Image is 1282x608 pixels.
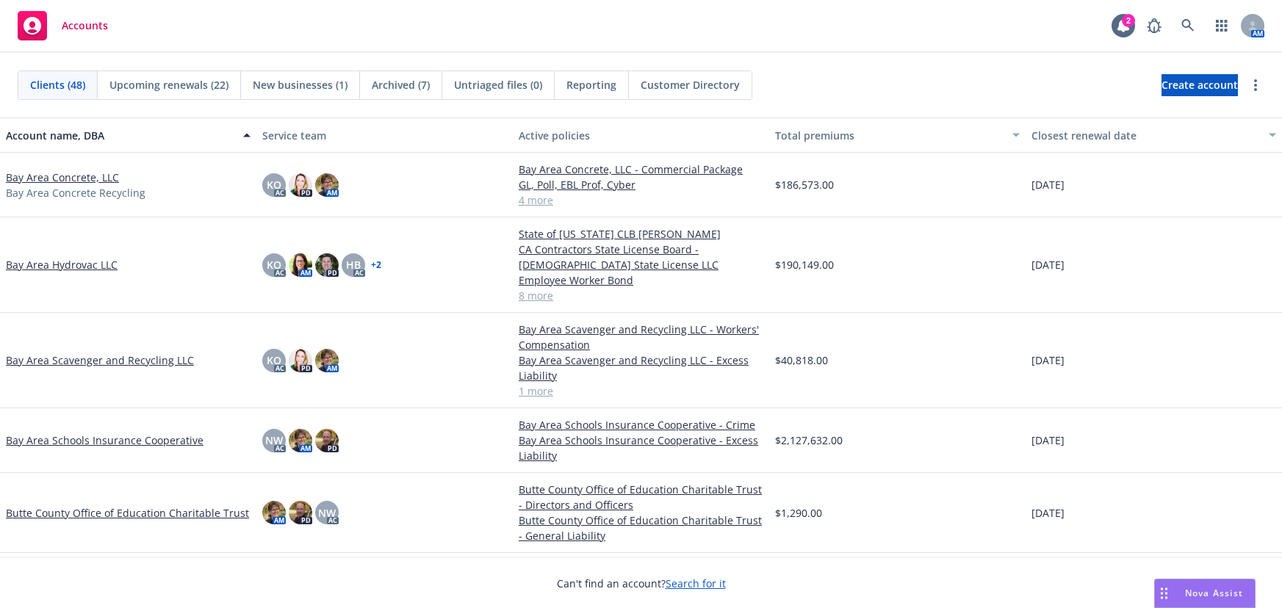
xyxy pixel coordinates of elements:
[315,349,339,372] img: photo
[315,173,339,197] img: photo
[519,242,763,288] a: CA Contractors State License Board - [DEMOGRAPHIC_DATA] State License LLC Employee Worker Bond
[1031,177,1065,192] span: [DATE]
[62,20,108,32] span: Accounts
[267,257,281,272] span: KO
[262,501,286,524] img: photo
[1207,11,1236,40] a: Switch app
[1031,352,1065,368] span: [DATE]
[6,505,249,521] a: Butte County Office of Education Charitable Trust
[519,192,763,208] a: 4 more
[775,177,834,192] span: $186,573.00
[289,253,312,277] img: photo
[519,128,763,143] div: Active policies
[6,128,234,143] div: Account name, DBA
[454,77,542,93] span: Untriaged files (0)
[253,77,347,93] span: New businesses (1)
[519,417,763,433] a: Bay Area Schools Insurance Cooperative - Crime
[289,349,312,372] img: photo
[372,77,430,93] span: Archived (7)
[1122,14,1135,27] div: 2
[557,576,726,591] span: Can't find an account?
[519,288,763,303] a: 8 more
[109,77,228,93] span: Upcoming renewals (22)
[6,433,204,448] a: Bay Area Schools Insurance Cooperative
[1162,71,1238,99] span: Create account
[519,352,763,383] a: Bay Area Scavenger and Recycling LLC - Excess Liability
[769,117,1026,153] button: Total premiums
[519,177,763,192] a: GL, Poll, EBL Prof, Cyber
[1031,433,1065,448] span: [DATE]
[1026,117,1282,153] button: Closest renewal date
[519,162,763,177] a: Bay Area Concrete, LLC - Commercial Package
[1031,505,1065,521] span: [DATE]
[318,505,336,521] span: NW
[346,257,361,272] span: HB
[775,128,1004,143] div: Total premiums
[775,505,822,521] span: $1,290.00
[6,170,119,185] a: Bay Area Concrete, LLC
[775,257,834,272] span: $190,149.00
[519,226,763,242] a: State of [US_STATE] CLB [PERSON_NAME]
[6,185,145,200] span: Bay Area Concrete Recycling
[1031,257,1065,272] span: [DATE]
[775,433,843,448] span: $2,127,632.00
[513,117,769,153] button: Active policies
[267,177,281,192] span: KO
[30,77,85,93] span: Clients (48)
[1247,76,1264,94] a: more
[1185,587,1243,599] span: Nova Assist
[519,322,763,352] a: Bay Area Scavenger and Recycling LLC - Workers' Compensation
[262,128,507,143] div: Service team
[371,261,381,269] a: + 2
[289,501,312,524] img: photo
[519,433,763,463] a: Bay Area Schools Insurance Cooperative - Excess Liability
[315,253,339,277] img: photo
[1162,74,1238,96] a: Create account
[519,482,763,513] a: Butte County Office of Education Charitable Trust - Directors and Officers
[519,383,763,399] a: 1 more
[666,576,726,590] a: Search for it
[1031,128,1260,143] div: Closest renewal date
[775,352,828,368] span: $40,818.00
[519,513,763,543] a: Butte County Office of Education Charitable Trust - General Liability
[566,77,616,93] span: Reporting
[6,352,194,368] a: Bay Area Scavenger and Recycling LLC
[289,173,312,197] img: photo
[289,429,312,452] img: photo
[1173,11,1203,40] a: Search
[265,433,283,448] span: NW
[12,5,114,46] a: Accounts
[315,429,339,452] img: photo
[1139,11,1169,40] a: Report a Bug
[256,117,513,153] button: Service team
[641,77,740,93] span: Customer Directory
[267,352,281,368] span: KO
[1155,579,1173,607] div: Drag to move
[6,257,118,272] a: Bay Area Hydrovac LLC
[1154,579,1256,608] button: Nova Assist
